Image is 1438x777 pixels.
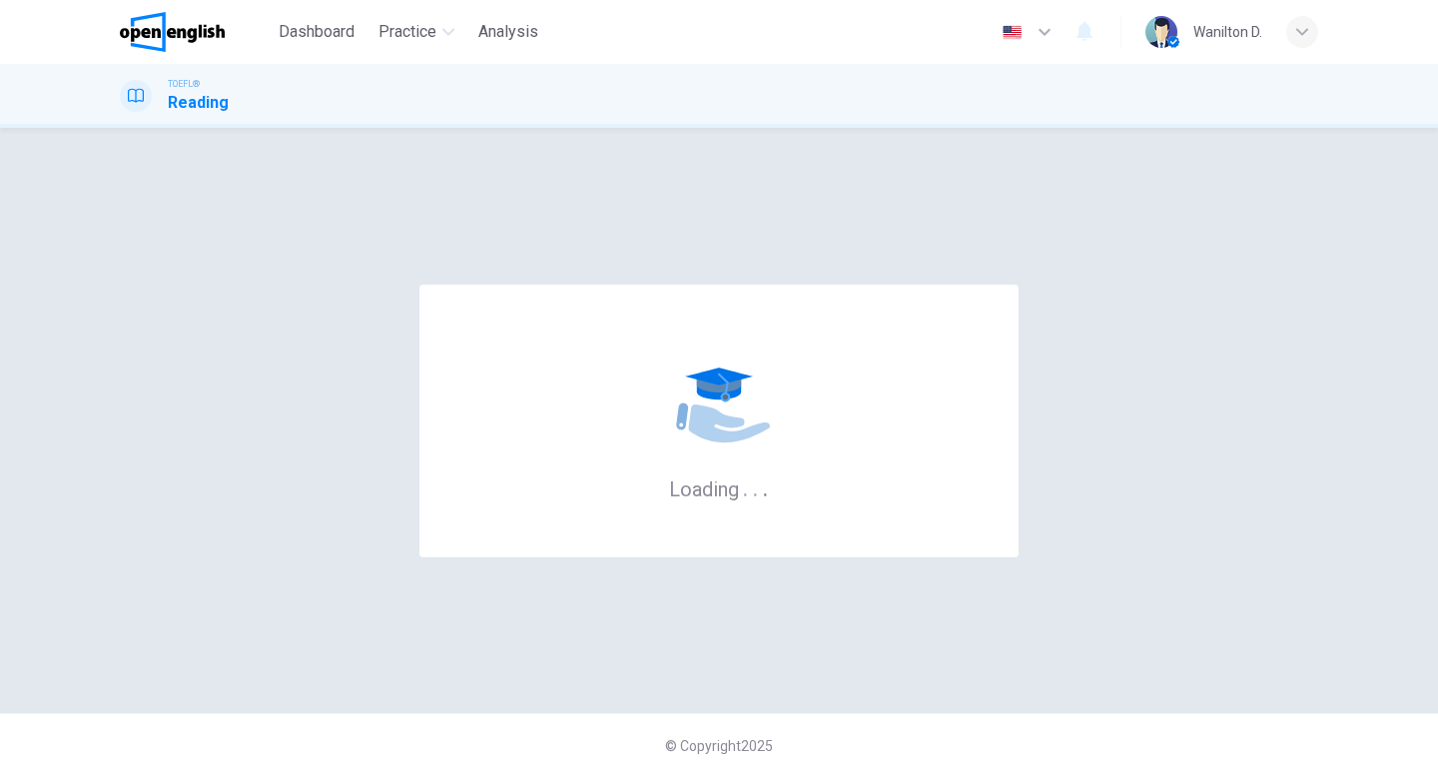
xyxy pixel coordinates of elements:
[120,12,225,52] img: OpenEnglish logo
[470,14,546,50] button: Analysis
[279,20,355,44] span: Dashboard
[762,470,769,503] h6: .
[120,12,271,52] a: OpenEnglish logo
[742,470,749,503] h6: .
[665,738,773,754] span: © Copyright 2025
[271,14,362,50] button: Dashboard
[168,91,229,115] h1: Reading
[370,14,462,50] button: Practice
[478,20,538,44] span: Analysis
[1193,20,1262,44] div: Wanilton D.
[1145,16,1177,48] img: Profile picture
[1000,25,1025,40] img: en
[669,475,769,501] h6: Loading
[168,77,200,91] span: TOEFL®
[752,470,759,503] h6: .
[378,20,436,44] span: Practice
